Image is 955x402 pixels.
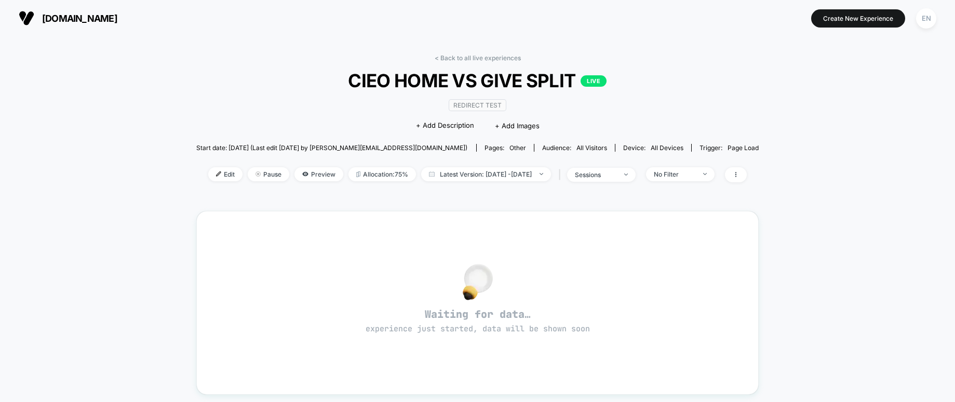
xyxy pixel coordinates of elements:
[811,9,905,28] button: Create New Experience
[624,173,628,176] img: end
[654,170,695,178] div: No Filter
[348,167,416,181] span: Allocation: 75%
[700,144,759,152] div: Trigger:
[916,8,936,29] div: EN
[913,8,939,29] button: EN
[294,167,343,181] span: Preview
[196,144,467,152] span: Start date: [DATE] (Last edit [DATE] by [PERSON_NAME][EMAIL_ADDRESS][DOMAIN_NAME])
[16,10,120,26] button: [DOMAIN_NAME]
[581,75,607,87] p: LIVE
[416,120,474,131] span: + Add Description
[542,144,607,152] div: Audience:
[485,144,526,152] div: Pages:
[356,171,360,177] img: rebalance
[556,167,567,182] span: |
[703,173,707,175] img: end
[509,144,526,152] span: other
[435,54,521,62] a: < Back to all live experiences
[248,167,289,181] span: Pause
[575,171,616,179] div: sessions
[421,167,551,181] span: Latest Version: [DATE] - [DATE]
[19,10,34,26] img: Visually logo
[728,144,759,152] span: Page Load
[42,13,117,24] span: [DOMAIN_NAME]
[216,171,221,177] img: edit
[449,99,506,111] span: Redirect Test
[463,264,493,300] img: no_data
[429,171,435,177] img: calendar
[224,70,731,91] span: CIEO HOME VS GIVE SPLIT
[615,144,691,152] span: Device:
[208,167,243,181] span: Edit
[215,307,741,334] span: Waiting for data…
[255,171,261,177] img: end
[540,173,543,175] img: end
[366,324,590,334] span: experience just started, data will be shown soon
[576,144,607,152] span: All Visitors
[651,144,683,152] span: all devices
[495,122,540,130] span: + Add Images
